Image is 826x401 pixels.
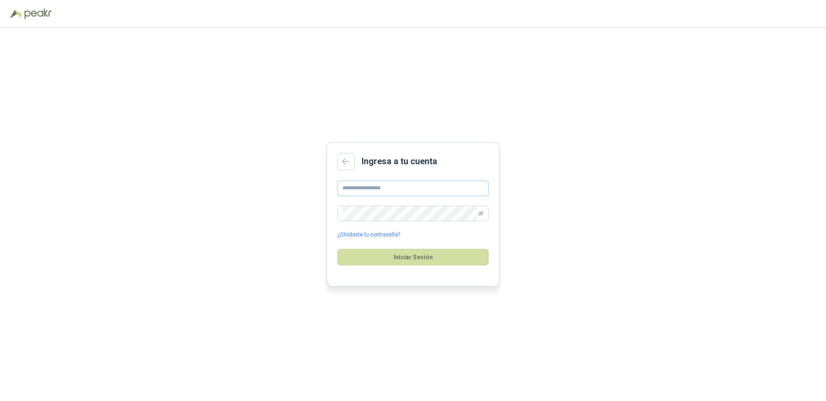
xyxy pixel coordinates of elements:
span: eye-invisible [478,211,483,216]
img: Logo [10,10,22,18]
img: Peakr [24,9,52,19]
button: Iniciar Sesión [337,249,489,265]
a: ¿Olvidaste tu contraseña? [337,231,400,239]
h2: Ingresa a tu cuenta [362,155,437,168]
